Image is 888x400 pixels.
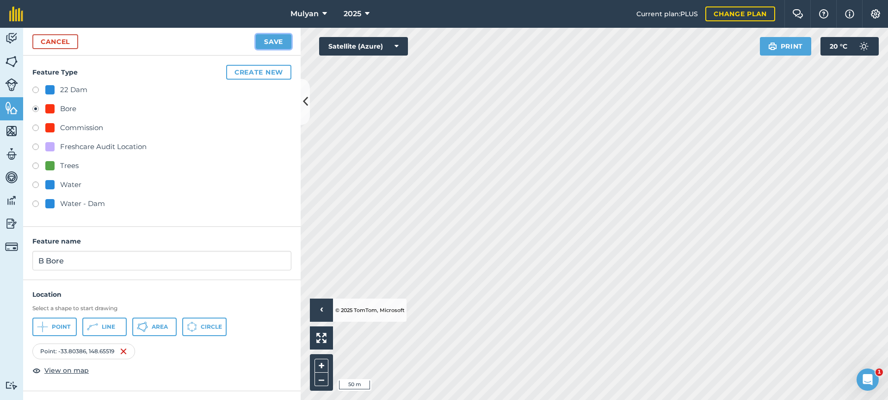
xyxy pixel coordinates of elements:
img: svg+xml;base64,PHN2ZyB4bWxucz0iaHR0cDovL3d3dy53My5vcmcvMjAwMC9zdmciIHdpZHRoPSIxOSIgaGVpZ2h0PSIyNC... [768,41,777,52]
a: Cancel [32,34,78,49]
img: svg+xml;base64,PD94bWwgdmVyc2lvbj0iMS4wIiBlbmNvZGluZz0idXRmLTgiPz4KPCEtLSBHZW5lcmF0b3I6IEFkb2JlIE... [855,37,873,56]
img: svg+xml;base64,PHN2ZyB4bWxucz0iaHR0cDovL3d3dy53My5vcmcvMjAwMC9zdmciIHdpZHRoPSIxNyIgaGVpZ2h0PSIxNy... [845,8,854,19]
img: fieldmargin Logo [9,6,23,21]
span: Mulyan [290,8,319,19]
div: Point : -33.80386 , 148.65519 [32,344,135,359]
div: Water - Dam [60,198,105,209]
img: svg+xml;base64,PHN2ZyB4bWxucz0iaHR0cDovL3d3dy53My5vcmcvMjAwMC9zdmciIHdpZHRoPSI1NiIgaGVpZ2h0PSI2MC... [5,55,18,69]
button: Save [256,34,291,49]
span: Area [152,323,168,331]
div: Bore [60,103,76,114]
div: Trees [60,160,79,171]
button: Circle [182,318,227,336]
h3: Select a shape to start drawing [32,305,291,312]
button: – [314,373,328,386]
span: View on map [44,365,89,375]
button: View on map [32,365,89,376]
img: svg+xml;base64,PD94bWwgdmVyc2lvbj0iMS4wIiBlbmNvZGluZz0idXRmLTgiPz4KPCEtLSBHZW5lcmF0b3I6IEFkb2JlIE... [5,78,18,91]
img: svg+xml;base64,PHN2ZyB4bWxucz0iaHR0cDovL3d3dy53My5vcmcvMjAwMC9zdmciIHdpZHRoPSI1NiIgaGVpZ2h0PSI2MC... [5,101,18,115]
img: svg+xml;base64,PD94bWwgdmVyc2lvbj0iMS4wIiBlbmNvZGluZz0idXRmLTgiPz4KPCEtLSBHZW5lcmF0b3I6IEFkb2JlIE... [5,217,18,231]
button: 20 °C [820,37,879,56]
img: svg+xml;base64,PD94bWwgdmVyc2lvbj0iMS4wIiBlbmNvZGluZz0idXRmLTgiPz4KPCEtLSBHZW5lcmF0b3I6IEFkb2JlIE... [5,147,18,161]
button: › [310,299,333,322]
h4: Location [32,289,291,300]
img: svg+xml;base64,PD94bWwgdmVyc2lvbj0iMS4wIiBlbmNvZGluZz0idXRmLTgiPz4KPCEtLSBHZW5lcmF0b3I6IEFkb2JlIE... [5,381,18,390]
span: Point [52,323,70,331]
img: Two speech bubbles overlapping with the left bubble in the forefront [792,9,803,19]
span: Line [102,323,115,331]
h4: Feature name [32,236,291,246]
button: Print [760,37,812,56]
span: › [320,305,323,316]
button: Area [132,318,177,336]
button: + [314,359,328,373]
img: svg+xml;base64,PD94bWwgdmVyc2lvbj0iMS4wIiBlbmNvZGluZz0idXRmLTgiPz4KPCEtLSBHZW5lcmF0b3I6IEFkb2JlIE... [5,170,18,184]
button: Line [82,318,127,336]
img: svg+xml;base64,PHN2ZyB4bWxucz0iaHR0cDovL3d3dy53My5vcmcvMjAwMC9zdmciIHdpZHRoPSIxNiIgaGVpZ2h0PSIyNC... [120,346,127,357]
div: 22 Dam [60,84,87,95]
img: svg+xml;base64,PD94bWwgdmVyc2lvbj0iMS4wIiBlbmNvZGluZz0idXRmLTgiPz4KPCEtLSBHZW5lcmF0b3I6IEFkb2JlIE... [5,240,18,253]
img: A cog icon [870,9,881,19]
img: svg+xml;base64,PHN2ZyB4bWxucz0iaHR0cDovL3d3dy53My5vcmcvMjAwMC9zdmciIHdpZHRoPSI1NiIgaGVpZ2h0PSI2MC... [5,124,18,138]
iframe: Intercom live chat [857,369,879,391]
img: Four arrows, one pointing top left, one top right, one bottom right and the last bottom left [316,333,327,343]
div: Water [60,179,81,190]
img: svg+xml;base64,PHN2ZyB4bWxucz0iaHR0cDovL3d3dy53My5vcmcvMjAwMC9zdmciIHdpZHRoPSIxOCIgaGVpZ2h0PSIyNC... [32,365,41,376]
a: Change plan [705,6,775,21]
div: Freshcare Audit Location [60,141,147,152]
span: 2025 [344,8,361,19]
div: Commission [60,122,103,133]
button: Create new [226,65,291,80]
button: Satellite (Azure) [319,37,408,56]
span: Current plan : PLUS [636,9,698,19]
button: Point [32,318,77,336]
img: svg+xml;base64,PD94bWwgdmVyc2lvbj0iMS4wIiBlbmNvZGluZz0idXRmLTgiPz4KPCEtLSBHZW5lcmF0b3I6IEFkb2JlIE... [5,31,18,45]
img: A question mark icon [818,9,829,19]
h4: Feature Type [32,65,291,80]
span: 1 [876,369,883,376]
span: Circle [201,323,222,331]
img: svg+xml;base64,PD94bWwgdmVyc2lvbj0iMS4wIiBlbmNvZGluZz0idXRmLTgiPz4KPCEtLSBHZW5lcmF0b3I6IEFkb2JlIE... [5,194,18,207]
li: © 2025 TomTom, Microsoft [333,299,405,322]
span: 20 ° C [830,37,847,56]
